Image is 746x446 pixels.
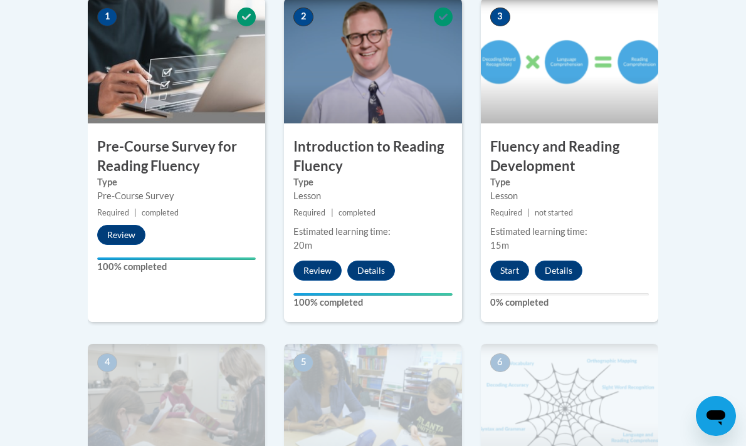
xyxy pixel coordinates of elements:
[535,208,573,217] span: not started
[490,208,522,217] span: Required
[97,175,256,189] label: Type
[293,8,313,26] span: 2
[97,208,129,217] span: Required
[347,261,395,281] button: Details
[97,225,145,245] button: Review
[527,208,530,217] span: |
[88,137,265,176] h3: Pre-Course Survey for Reading Fluency
[293,240,312,251] span: 20m
[293,296,452,309] label: 100% completed
[490,261,529,281] button: Start
[490,240,509,251] span: 15m
[339,208,376,217] span: completed
[490,8,510,26] span: 3
[97,8,117,26] span: 1
[97,257,256,260] div: Your progress
[293,208,325,217] span: Required
[490,189,649,203] div: Lesson
[134,208,137,217] span: |
[293,293,452,296] div: Your progress
[535,261,582,281] button: Details
[142,208,179,217] span: completed
[293,261,342,281] button: Review
[481,137,658,176] h3: Fluency and Reading Development
[490,296,649,309] label: 0% completed
[490,175,649,189] label: Type
[293,225,452,239] div: Estimated learning time:
[97,260,256,274] label: 100% completed
[97,189,256,203] div: Pre-Course Survey
[331,208,334,217] span: |
[490,225,649,239] div: Estimated learning time:
[293,175,452,189] label: Type
[696,396,736,436] iframe: Button to launch messaging window
[490,353,510,372] span: 6
[293,189,452,203] div: Lesson
[293,353,313,372] span: 5
[284,137,461,176] h3: Introduction to Reading Fluency
[97,353,117,372] span: 4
